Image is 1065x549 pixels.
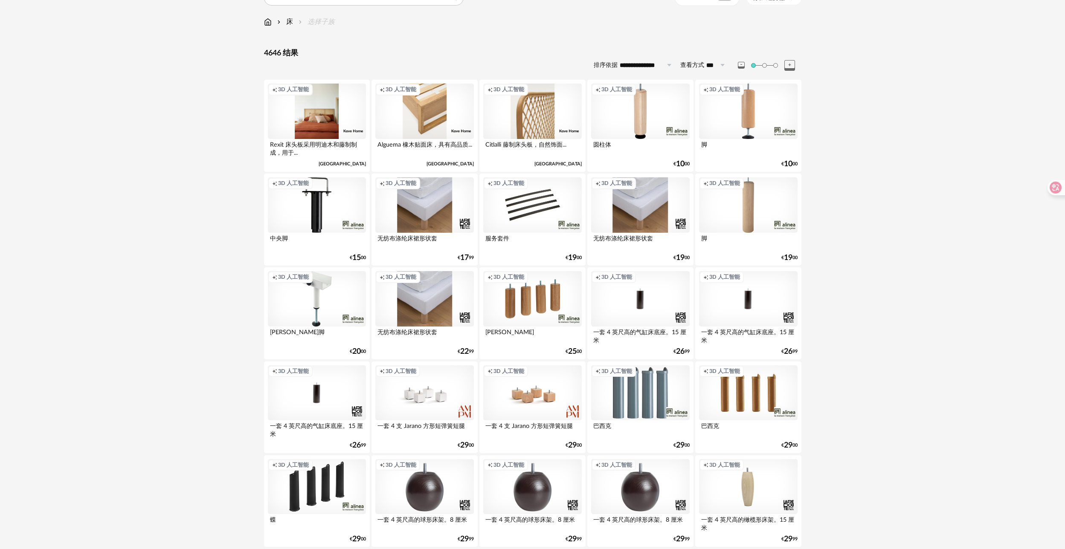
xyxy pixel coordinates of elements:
[272,180,277,187] span: 创建图标
[371,361,477,454] a: 创建图标 3D 人工智能 一套 4 支 Jarano 方形短弹簧短腿 €2900
[591,327,689,344] div: 一套 4 英尺高的气缸床底座。15 厘米
[676,161,685,167] span: 10
[703,462,708,468] span: 创建图标
[460,442,469,448] span: 29
[493,180,524,187] span: 3D 人工智能
[352,349,361,355] span: 20
[375,327,473,344] div: 无纺布涤纶床裙形状套
[577,442,582,448] font: 00
[350,255,352,261] font: €
[680,61,704,69] label: 查看方式
[568,255,577,261] span: 19
[587,80,693,172] a: 创建图标 3D 人工智能 圆柱体 €1000
[352,536,361,542] span: 29
[709,462,740,468] span: 3D 人工智能
[673,349,676,355] font: €
[587,173,693,266] a: 创建图标 3D 人工智能 无纺布涤纶床裙形状套 €1900
[577,536,582,542] font: 99
[784,255,792,261] span: 19
[695,455,801,547] a: 创建图标 3D 人工智能 一套 4 英尺高的橄榄形床架。15 厘米 €2999
[264,80,370,172] a: 创建图标 3D 人工智能 Rexit 床头板采用明迪木和藤制制成，用于... [GEOGRAPHIC_DATA]
[792,349,798,355] font: 99
[278,462,309,468] span: 3D 人工智能
[276,17,282,27] img: svg+xml;base64,PHN2ZyB3aWR0aD0iMTYiIGhlaWdodD0iMTYiIHZpZXdCb3g9IjAgMCAxNiAxNiIgZmlsbD0ibm9uZSIgeG...
[709,368,740,375] span: 3D 人工智能
[479,361,585,454] a: 创建图标 3D 人工智能 一套 4 支 Jarano 方形短弹簧短腿 €2900
[695,361,801,454] a: 创建图标 3D 人工智能 巴西克 €2900
[375,420,473,437] div: 一套 4 支 Jarano 方形短弹簧短腿
[264,17,272,27] img: svg+xml;base64,PHN2ZyB3aWR0aD0iMTYiIGhlaWdodD0iMTciIHZpZXdCb3g9IjAgMCAxNiAxNyIgZmlsbD0ibm9uZSIgeG...
[587,361,693,454] a: 创建图标 3D 人工智能 巴西克 €2900
[695,80,801,172] a: 创建图标 3D 人工智能 脚 €1000
[493,368,524,375] span: 3D 人工智能
[371,455,477,547] a: 创建图标 3D 人工智能 一套 4 英尺高的球形床架。8 厘米 €2999
[676,255,685,261] span: 19
[272,86,277,93] span: 创建图标
[699,233,797,250] div: 脚
[709,180,740,187] span: 3D 人工智能
[591,420,689,437] div: 巴西克
[488,86,493,93] span: 创建图标
[703,86,708,93] span: 创建图标
[427,161,474,167] span: [GEOGRAPHIC_DATA]
[361,536,366,542] font: 00
[703,180,708,187] span: 创建图标
[479,267,585,359] a: 创建图标 3D 人工智能 [PERSON_NAME] €2500
[380,274,385,280] span: 创建图标
[483,327,581,344] div: [PERSON_NAME]
[272,274,277,280] span: 创建图标
[781,255,784,261] font: €
[483,233,581,250] div: 服务套件
[375,233,473,250] div: 无纺布涤纶床裙形状套
[673,442,676,448] font: €
[587,455,693,547] a: 创建图标 3D 人工智能 一套 4 英尺高的球形床架。8 厘米 €2999
[458,442,460,448] font: €
[361,255,366,261] font: 00
[479,80,585,172] a: 创建图标 3D 人工智能 Citlalli 藤制床头板，自然饰面... [GEOGRAPHIC_DATA]
[699,327,797,344] div: 一套 4 英尺高的气缸床底座。15 厘米
[709,86,740,93] span: 3D 人工智能
[380,368,385,375] span: 创建图标
[709,274,740,280] span: 3D 人工智能
[350,442,352,448] font: €
[469,255,474,261] font: 99
[493,462,524,468] span: 3D 人工智能
[685,442,690,448] font: 00
[375,514,473,531] div: 一套 4 英尺高的球形床架。8 厘米
[386,462,416,468] span: 3D 人工智能
[268,514,366,531] div: 蝶
[488,368,493,375] span: 创建图标
[386,368,416,375] span: 3D 人工智能
[319,161,366,167] span: [GEOGRAPHIC_DATA]
[792,255,798,261] font: 00
[601,86,632,93] span: 3D 人工智能
[595,180,601,187] span: 创建图标
[264,455,370,547] a: 创建图标 3D 人工智能 蝶 €2900
[371,173,477,266] a: 创建图标 3D 人工智能 无纺布涤纶床裙形状套 €1799
[352,442,361,448] span: 26
[493,274,524,280] span: 3D 人工智能
[268,420,366,437] div: 一套 4 英尺高的气缸床底座。15 厘米
[594,61,618,69] label: 排序依据
[264,49,298,57] font: 4646 结果
[568,349,577,355] span: 25
[595,368,601,375] span: 创建图标
[591,139,689,156] div: 圆柱体
[479,173,585,266] a: 创建图标 3D 人工智能 服务套件 €1900
[781,442,784,448] font: €
[460,536,469,542] span: 29
[460,255,469,261] span: 17
[278,180,309,187] span: 3D 人工智能
[483,139,581,156] div: Citlalli 藤制床头板，自然饰面...
[695,267,801,359] a: 创建图标 3D 人工智能 一套 4 英尺高的气缸床底座。15 厘米 €2699
[272,462,277,468] span: 创建图标
[493,86,524,93] span: 3D 人工智能
[488,180,493,187] span: 创建图标
[685,536,690,542] font: 99
[460,349,469,355] span: 22
[703,274,708,280] span: 创建图标
[361,442,366,448] font: 99
[792,161,798,167] font: 00
[792,442,798,448] font: 00
[685,161,690,167] font: 00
